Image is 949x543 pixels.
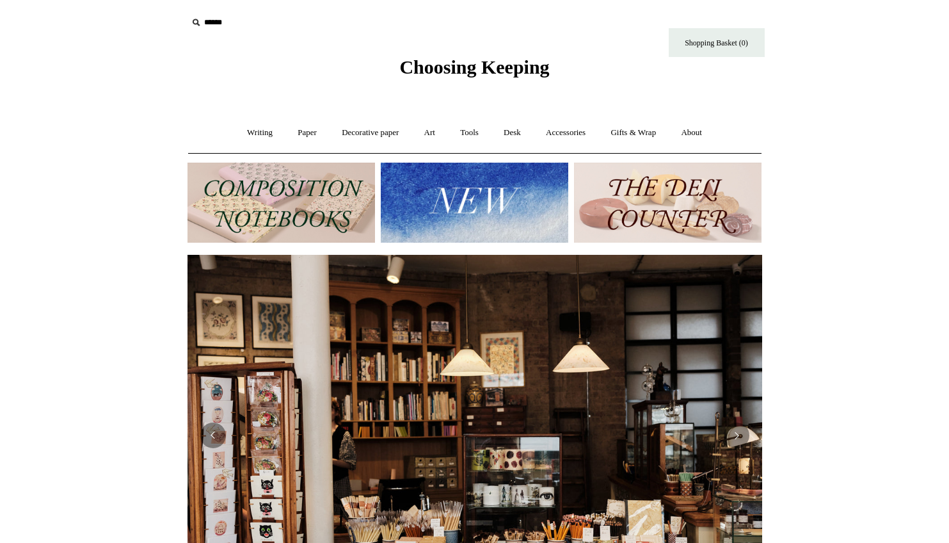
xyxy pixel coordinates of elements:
a: Desk [492,116,532,150]
a: Art [413,116,447,150]
img: The Deli Counter [574,163,762,243]
a: Gifts & Wrap [599,116,667,150]
span: Choosing Keeping [399,56,549,77]
a: About [669,116,714,150]
button: Next [724,423,749,448]
a: Writing [235,116,284,150]
a: Decorative paper [330,116,410,150]
a: Tools [449,116,490,150]
a: Paper [286,116,328,150]
a: Shopping Basket (0) [669,28,765,57]
button: Previous [200,423,226,448]
img: 202302 Composition ledgers.jpg__PID:69722ee6-fa44-49dd-a067-31375e5d54ec [187,163,375,243]
a: Accessories [534,116,597,150]
a: Choosing Keeping [399,67,549,76]
img: New.jpg__PID:f73bdf93-380a-4a35-bcfe-7823039498e1 [381,163,568,243]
